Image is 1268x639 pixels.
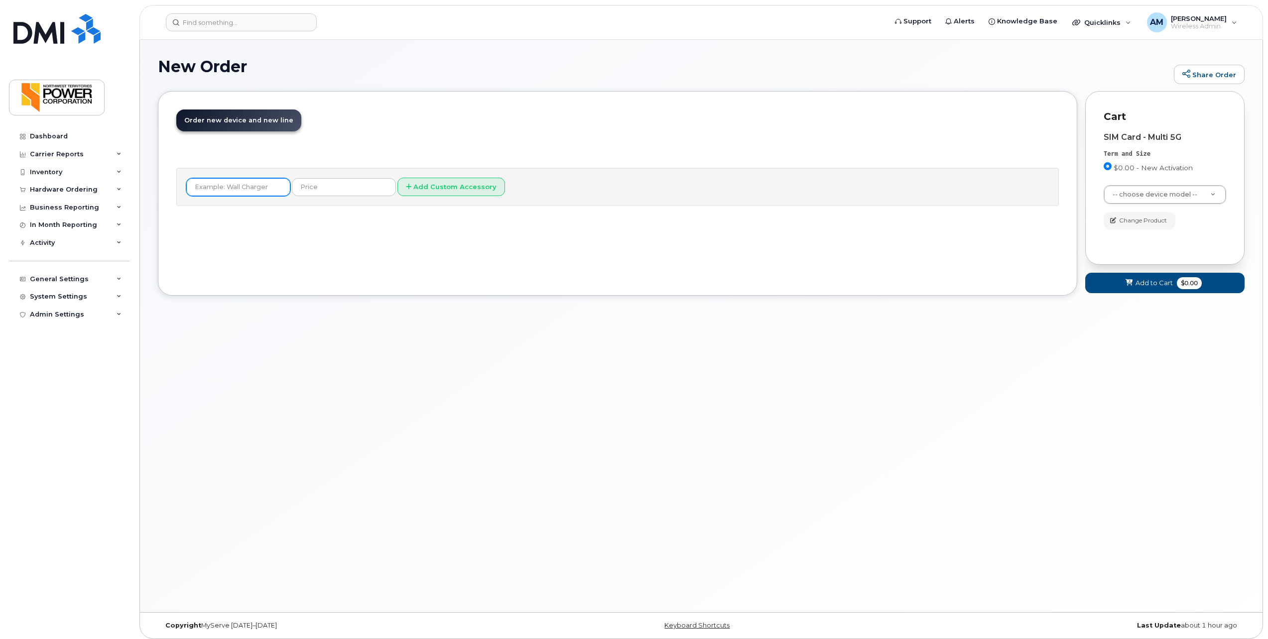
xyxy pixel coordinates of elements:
[186,178,290,196] input: Example: Wall Charger
[1119,216,1167,225] span: Change Product
[1136,278,1173,288] span: Add to Cart
[1113,191,1197,198] span: -- choose device model --
[1104,212,1175,229] button: Change Product
[1104,162,1112,170] input: $0.00 - New Activation
[1104,186,1226,204] a: -- choose device model --
[1104,150,1226,158] div: Term and Size
[158,58,1169,75] h1: New Order
[1104,109,1226,124] p: Cart
[397,178,505,196] button: Add Custom Accessory
[1174,65,1245,85] a: Share Order
[165,622,201,629] strong: Copyright
[883,622,1245,630] div: about 1 hour ago
[664,622,730,629] a: Keyboard Shortcuts
[1085,273,1245,293] button: Add to Cart $0.00
[1104,133,1226,142] div: SIM Card - Multi 5G
[1137,622,1181,629] strong: Last Update
[1114,164,1193,172] span: $0.00 - New Activation
[158,622,520,630] div: MyServe [DATE]–[DATE]
[292,178,396,196] input: Price
[1177,277,1202,289] span: $0.00
[184,116,293,124] span: Order new device and new line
